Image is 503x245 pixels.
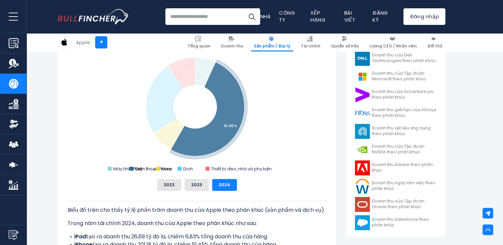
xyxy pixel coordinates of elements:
[58,9,129,24] a: Truy cập trang chủ
[221,43,243,49] span: Doanh thu
[351,213,440,232] a: Doanh thu Salesforce theo phân khúc
[366,33,420,51] a: Lương CEO / Nhân viên
[372,107,436,119] span: Doanh thu giới hạn của Infosys theo phân khúc
[68,206,326,214] p: Biểu đồ trên cho thấy tỷ lệ phần trăm doanh thu của Apple theo phân khúc (sản phẩm và dịch vụ).
[212,179,237,191] button: 2024
[58,36,71,48] img: AAPL logo
[424,33,445,51] a: Đối thủ
[163,134,175,139] tspan: 7.67 %
[211,166,272,172] text: Thiết bị đeo, nhà và phụ kiện
[68,233,326,241] li: tạo ra doanh thu 26,69 tỷ đô la, chiếm 6,83% tổng doanh thu của hãng.
[328,33,362,51] a: Quyền sở hữu
[355,215,370,230] img: Logo CRM
[427,43,442,49] span: Đối thủ
[310,9,325,23] a: Xếp hạng
[157,179,181,191] button: 2022
[355,142,370,157] img: Logo NVDA
[331,43,359,49] span: Quyền sở hữu
[351,49,440,67] a: Doanh thu của Dell Technologies theo phân khúc
[351,67,440,86] a: Doanh thu của Tập đoàn Microsoft theo phân khúc
[351,86,440,104] a: Doanh thu của Accenture plc theo phân khúc
[372,217,436,228] span: Doanh thu Salesforce theo phân khúc
[355,160,370,175] img: Logo ADBE
[355,179,370,194] img: Logo WDAY
[58,9,129,24] img: Logo Bullfincher
[351,140,440,159] a: Doanh thu của Tập đoàn NVIDIA theo phân khúc
[372,52,436,64] span: Doanh thu của Dell Technologies theo phân khúc
[68,41,326,174] svg: Chia sẻ doanh thu của Apple theo phân khúc
[74,233,86,240] b: iPad
[76,39,90,46] div: Apple
[162,166,171,172] text: Mac
[185,33,213,51] a: Tổng quan
[369,43,417,49] span: Lương CEO / Nhân viên
[298,33,323,51] a: Tài chính
[372,89,436,100] span: Doanh thu của Accenture plc theo phân khúc
[150,98,165,103] tspan: 24.59 %
[260,13,271,20] a: Nhà
[372,144,436,155] span: Doanh thu của Tập đoàn NVIDIA theo phân khúc
[372,180,436,192] span: Doanh thu ngày làm việc theo phân khúc
[183,166,193,172] text: Dịch
[251,33,293,51] a: Sản phẩm / Địa lý
[355,106,370,121] img: Logo INFY
[224,123,237,128] tspan: 51.45 %
[218,33,246,51] a: Doanh thu
[351,122,440,140] a: Doanh thu vật liệu ứng dụng theo phân khúc
[372,199,436,210] span: Doanh thu của Tập đoàn Oracle theo phân khúc
[279,9,295,23] a: Công ty
[198,67,209,72] tspan: 6.83 %
[351,177,440,195] a: Doanh thu ngày làm việc theo phân khúc
[355,124,370,139] img: Logo AMAT
[372,125,436,137] span: Doanh thu vật liệu ứng dụng theo phân khúc
[113,166,142,172] text: Máy tính iPad
[355,51,370,66] img: Logo DELL
[135,166,172,172] text: Điện thoại iPhone
[301,43,320,49] span: Tài chính
[95,36,107,48] a: +
[355,87,370,102] img: Logo ACN
[9,119,19,129] img: Quyền sở hữu
[372,71,436,82] span: Doanh thu của Tập đoàn Microsoft theo phân khúc
[68,219,326,227] p: Trong năm tài chính 2024, doanh thu của Apple theo phân khúc như sau:
[351,159,440,177] a: Doanh thu Adobe theo phân khúc
[188,43,210,49] span: Tổng quan
[344,9,355,23] a: Bài viết
[372,9,388,23] a: Đăng ký
[244,8,260,25] button: Tìm kiếm
[355,69,370,84] img: Logo MSFT
[254,43,290,49] span: Sản phẩm / Địa lý
[372,162,436,173] span: Doanh thu Adobe theo phân khúc
[178,68,190,73] tspan: 9.46 %
[185,179,209,191] button: 2023
[403,8,445,25] a: Đăng nhập
[355,197,370,212] img: Logo ORCL
[351,104,440,122] a: Doanh thu giới hạn của Infosys theo phân khúc
[351,195,440,213] a: Doanh thu của Tập đoàn Oracle theo phân khúc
